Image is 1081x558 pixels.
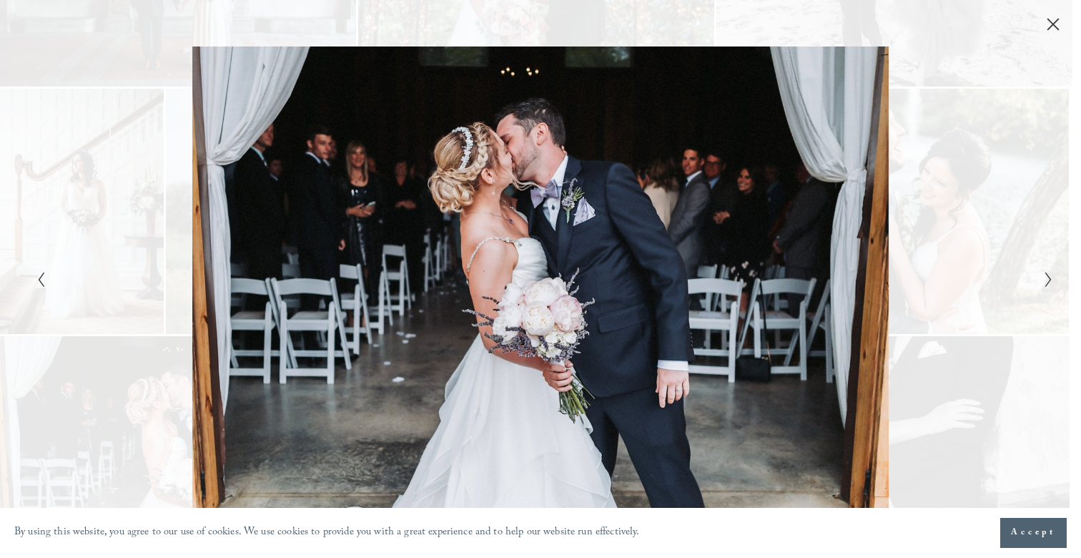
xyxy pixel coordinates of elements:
[14,523,640,544] p: By using this website, you agree to our use of cookies. We use cookies to provide you with a grea...
[32,270,41,288] button: Previous Slide
[1042,16,1065,32] button: Close
[1040,270,1049,288] button: Next Slide
[1011,526,1056,540] span: Accept
[1000,518,1067,548] button: Accept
